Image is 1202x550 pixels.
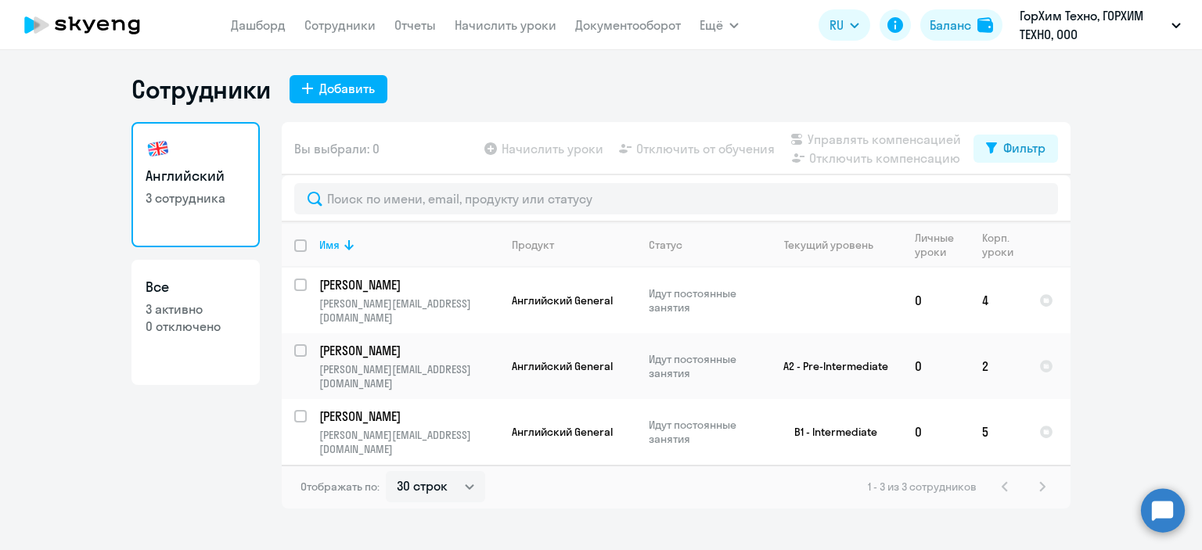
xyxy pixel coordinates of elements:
button: Балансbalance [920,9,1002,41]
span: 1 - 3 из 3 сотрудников [868,480,977,494]
p: [PERSON_NAME][EMAIL_ADDRESS][DOMAIN_NAME] [319,428,498,456]
a: Документооборот [575,17,681,33]
div: Имя [319,238,340,252]
p: 3 активно [146,300,246,318]
td: 2 [970,333,1027,399]
p: Идут постоянные занятия [649,286,756,315]
button: ГорХим Техно, ГОРХИМ ТЕХНО, ООО [1012,6,1189,44]
h3: Английский [146,166,246,186]
span: Отображать по: [300,480,380,494]
span: Английский General [512,425,613,439]
div: Фильтр [1003,138,1045,157]
button: Добавить [290,75,387,103]
p: Идут постоянные занятия [649,352,756,380]
div: Личные уроки [915,231,969,259]
div: Текущий уровень [769,238,901,252]
div: Продукт [512,238,554,252]
a: Английский3 сотрудника [131,122,260,247]
img: balance [977,17,993,33]
span: RU [830,16,844,34]
a: Начислить уроки [455,17,556,33]
td: 0 [902,399,970,465]
div: Корп. уроки [982,231,1016,259]
p: [PERSON_NAME] [319,342,496,359]
span: Вы выбрали: 0 [294,139,380,158]
h3: Все [146,277,246,297]
div: Баланс [930,16,971,34]
div: Статус [649,238,756,252]
div: Статус [649,238,682,252]
td: 4 [970,268,1027,333]
p: [PERSON_NAME] [319,408,496,425]
p: [PERSON_NAME][EMAIL_ADDRESS][DOMAIN_NAME] [319,297,498,325]
a: Дашборд [231,17,286,33]
p: Идут постоянные занятия [649,418,756,446]
td: 0 [902,333,970,399]
span: Ещё [700,16,723,34]
a: Сотрудники [304,17,376,33]
a: Отчеты [394,17,436,33]
button: RU [819,9,870,41]
p: [PERSON_NAME] [319,276,496,293]
p: 0 отключено [146,318,246,335]
span: Английский General [512,359,613,373]
div: Продукт [512,238,635,252]
div: Добавить [319,79,375,98]
a: [PERSON_NAME] [319,408,498,425]
div: Имя [319,238,498,252]
td: B1 - Intermediate [757,399,902,465]
img: english [146,136,171,161]
p: [PERSON_NAME][EMAIL_ADDRESS][DOMAIN_NAME] [319,362,498,390]
p: 3 сотрудника [146,189,246,207]
a: Все3 активно0 отключено [131,260,260,385]
input: Поиск по имени, email, продукту или статусу [294,183,1058,214]
h1: Сотрудники [131,74,271,105]
td: 5 [970,399,1027,465]
button: Ещё [700,9,739,41]
div: Личные уроки [915,231,959,259]
p: ГорХим Техно, ГОРХИМ ТЕХНО, ООО [1020,6,1165,44]
div: Корп. уроки [982,231,1026,259]
a: [PERSON_NAME] [319,342,498,359]
span: Английский General [512,293,613,307]
button: Фильтр [973,135,1058,163]
td: 0 [902,268,970,333]
a: [PERSON_NAME] [319,276,498,293]
div: Текущий уровень [784,238,873,252]
td: A2 - Pre-Intermediate [757,333,902,399]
